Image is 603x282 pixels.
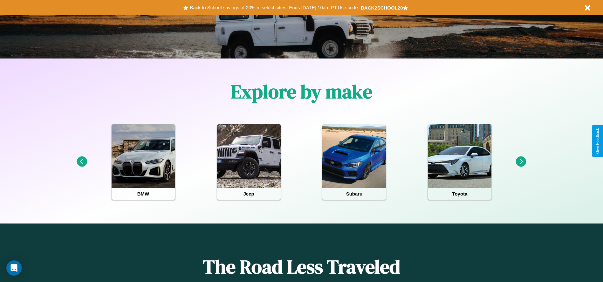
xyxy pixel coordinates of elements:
[188,3,360,12] button: Back to School savings of 20% in select cities! Ends [DATE] 10am PT.Use code:
[120,254,482,280] h1: The Road Less Traveled
[217,188,281,200] h4: Jeep
[231,79,372,105] h1: Explore by make
[361,5,403,10] b: BACK2SCHOOL20
[322,188,386,200] h4: Subaru
[112,188,175,200] h4: BMW
[428,188,491,200] h4: Toyota
[6,260,22,276] div: Open Intercom Messenger
[595,128,600,154] div: Give Feedback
